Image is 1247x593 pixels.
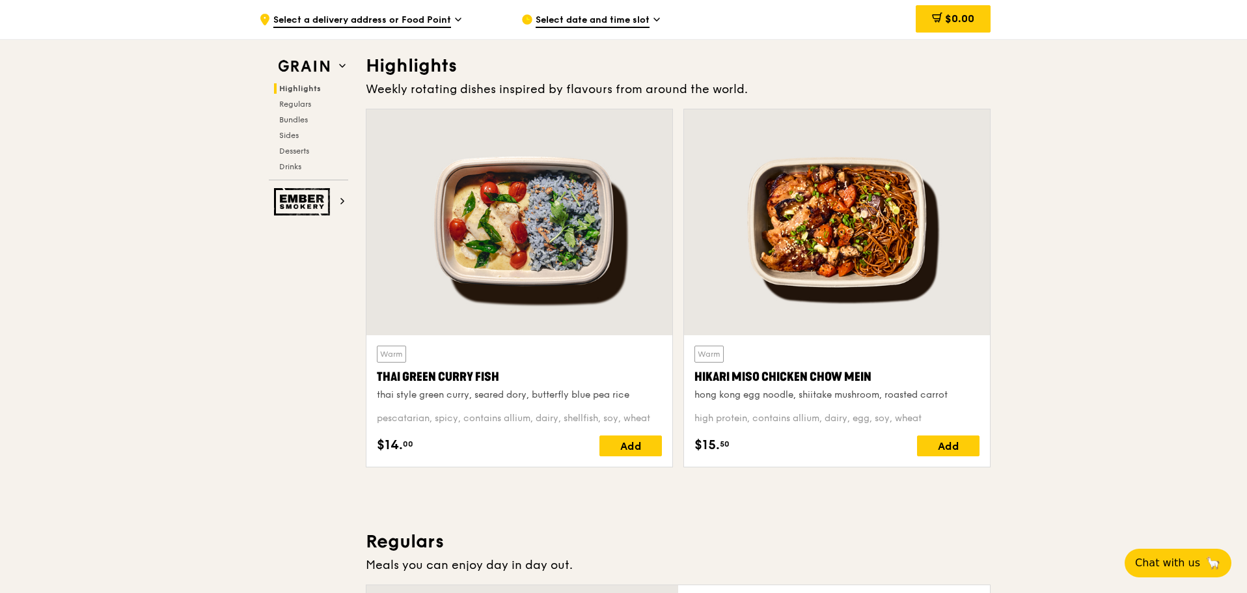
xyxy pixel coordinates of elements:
button: Chat with us🦙 [1125,549,1231,577]
img: Ember Smokery web logo [274,188,334,215]
div: Weekly rotating dishes inspired by flavours from around the world. [366,80,991,98]
span: 50 [720,439,730,449]
span: 00 [403,439,413,449]
span: 🦙 [1205,555,1221,571]
div: Warm [694,346,724,363]
div: thai style green curry, seared dory, butterfly blue pea rice [377,389,662,402]
img: Grain web logo [274,55,334,78]
div: pescatarian, spicy, contains allium, dairy, shellfish, soy, wheat [377,412,662,425]
span: Regulars [279,100,311,109]
span: Sides [279,131,299,140]
h3: Regulars [366,530,991,553]
span: Bundles [279,115,308,124]
div: Thai Green Curry Fish [377,368,662,386]
span: Desserts [279,146,309,156]
span: Highlights [279,84,321,93]
span: Chat with us [1135,555,1200,571]
span: $14. [377,435,403,455]
div: hong kong egg noodle, shiitake mushroom, roasted carrot [694,389,980,402]
div: Warm [377,346,406,363]
div: Meals you can enjoy day in day out. [366,556,991,574]
h3: Highlights [366,54,991,77]
div: Hikari Miso Chicken Chow Mein [694,368,980,386]
span: $15. [694,435,720,455]
span: Select date and time slot [536,14,650,28]
span: Select a delivery address or Food Point [273,14,451,28]
span: Drinks [279,162,301,171]
div: high protein, contains allium, dairy, egg, soy, wheat [694,412,980,425]
span: $0.00 [945,12,974,25]
div: Add [917,435,980,456]
div: Add [599,435,662,456]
